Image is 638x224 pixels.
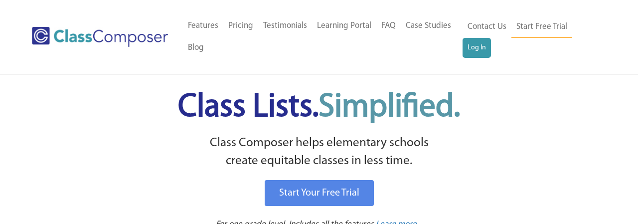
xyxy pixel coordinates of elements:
[319,91,460,124] span: Simplified.
[463,16,599,58] nav: Header Menu
[312,15,376,37] a: Learning Portal
[183,37,209,59] a: Blog
[401,15,456,37] a: Case Studies
[258,15,312,37] a: Testimonials
[463,16,511,38] a: Contact Us
[265,180,374,206] a: Start Your Free Trial
[183,15,223,37] a: Features
[376,15,401,37] a: FAQ
[32,27,168,47] img: Class Composer
[223,15,258,37] a: Pricing
[63,134,575,171] p: Class Composer helps elementary schools create equitable classes in less time.
[178,91,460,124] span: Class Lists.
[279,188,359,198] span: Start Your Free Trial
[183,15,463,59] nav: Header Menu
[463,38,491,58] a: Log In
[511,16,572,38] a: Start Free Trial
